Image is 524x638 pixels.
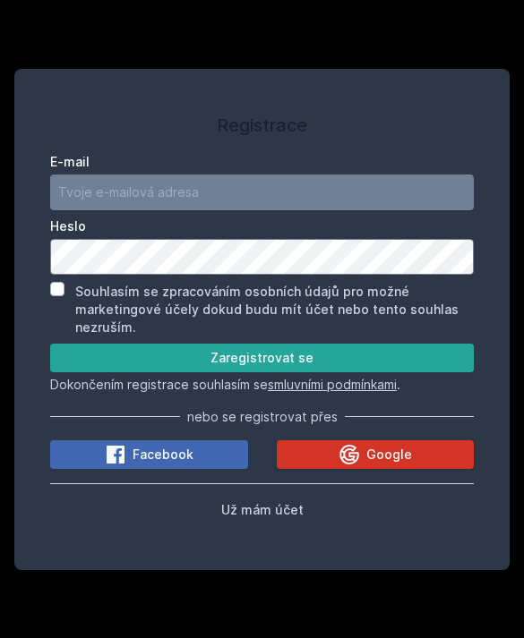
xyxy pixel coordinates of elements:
[221,502,304,517] span: Už mám účet
[50,440,248,469] button: Facebook
[50,344,474,372] button: Zaregistrovat se
[50,153,474,171] label: E-mail
[133,446,193,464] span: Facebook
[75,284,459,335] label: Souhlasím se zpracováním osobních údajů pro možné marketingové účely dokud budu mít účet nebo ten...
[50,217,474,235] label: Heslo
[277,440,475,469] button: Google
[366,446,412,464] span: Google
[187,408,338,426] span: nebo se registrovat přes
[221,498,304,520] button: Už mám účet
[50,174,474,210] input: Tvoje e-mailová adresa
[268,377,397,392] a: smluvními podmínkami
[50,112,474,139] h1: Registrace
[50,376,474,394] p: Dokončením registrace souhlasím se .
